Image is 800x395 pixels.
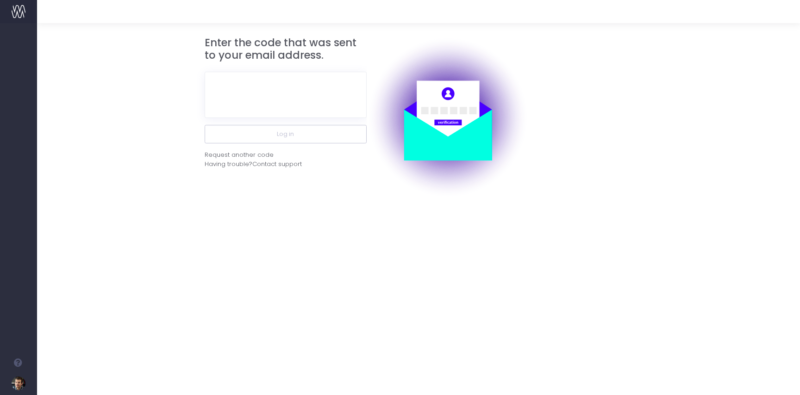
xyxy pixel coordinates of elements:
[205,150,274,160] div: Request another code
[205,37,367,62] h3: Enter the code that was sent to your email address.
[367,37,529,198] img: auth.png
[205,160,367,169] div: Having trouble?
[252,160,302,169] span: Contact support
[205,125,367,143] button: Log in
[12,376,25,390] img: images/default_profile_image.png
